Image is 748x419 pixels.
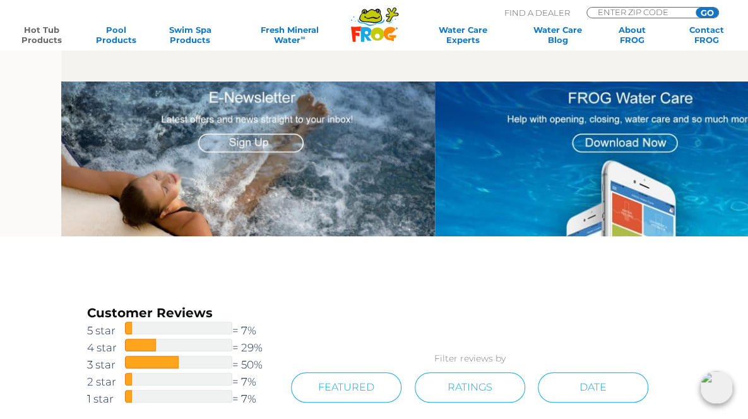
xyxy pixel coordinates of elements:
[696,8,718,18] input: GO
[87,339,125,356] span: 4 star
[504,7,570,18] p: Find A Dealer
[529,25,587,45] a: Water CareBlog
[538,372,648,403] a: Date
[414,25,513,45] a: Water CareExperts
[61,82,436,236] img: Newsletter Graphic-Spa1
[87,339,278,356] a: 4 star= 29%
[700,371,733,404] img: openIcon
[235,25,343,45] a: Fresh MineralWater∞
[278,351,662,366] p: Filter reviews by
[415,372,525,403] a: Ratings
[291,372,401,403] a: Featured
[87,25,145,45] a: PoolProducts
[87,322,278,339] a: 5 star= 7%
[87,391,125,407] span: 1 star
[87,373,278,390] a: 2 star= 7%
[87,304,278,322] h3: Customer Reviews
[87,356,278,373] a: 3 star= 50%
[300,34,305,41] sup: ∞
[87,356,125,373] span: 3 star
[597,8,682,16] input: Zip Code Form
[87,390,278,407] a: 1 star= 7%
[13,25,71,45] a: Hot TubProducts
[603,25,662,45] a: AboutFROG
[87,322,125,339] span: 5 star
[677,25,735,45] a: ContactFROG
[87,373,125,390] span: 2 star
[162,25,220,45] a: Swim SpaProducts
